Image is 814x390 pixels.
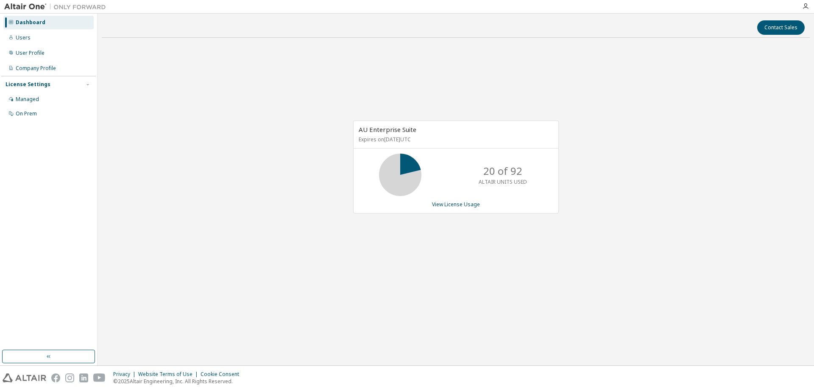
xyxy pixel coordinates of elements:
img: instagram.svg [65,373,74,382]
div: Dashboard [16,19,45,26]
div: On Prem [16,110,37,117]
img: linkedin.svg [79,373,88,382]
div: Managed [16,96,39,103]
div: Privacy [113,371,138,378]
p: ALTAIR UNITS USED [479,178,527,185]
div: Users [16,34,31,41]
a: View License Usage [432,201,480,208]
img: altair_logo.svg [3,373,46,382]
p: 20 of 92 [483,164,522,178]
p: Expires on [DATE] UTC [359,136,551,143]
button: Contact Sales [757,20,805,35]
img: Altair One [4,3,110,11]
img: youtube.svg [93,373,106,382]
div: Company Profile [16,65,56,72]
div: User Profile [16,50,45,56]
span: AU Enterprise Suite [359,125,416,134]
div: Cookie Consent [201,371,244,378]
div: License Settings [6,81,50,88]
div: Website Terms of Use [138,371,201,378]
img: facebook.svg [51,373,60,382]
p: © 2025 Altair Engineering, Inc. All Rights Reserved. [113,378,244,385]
